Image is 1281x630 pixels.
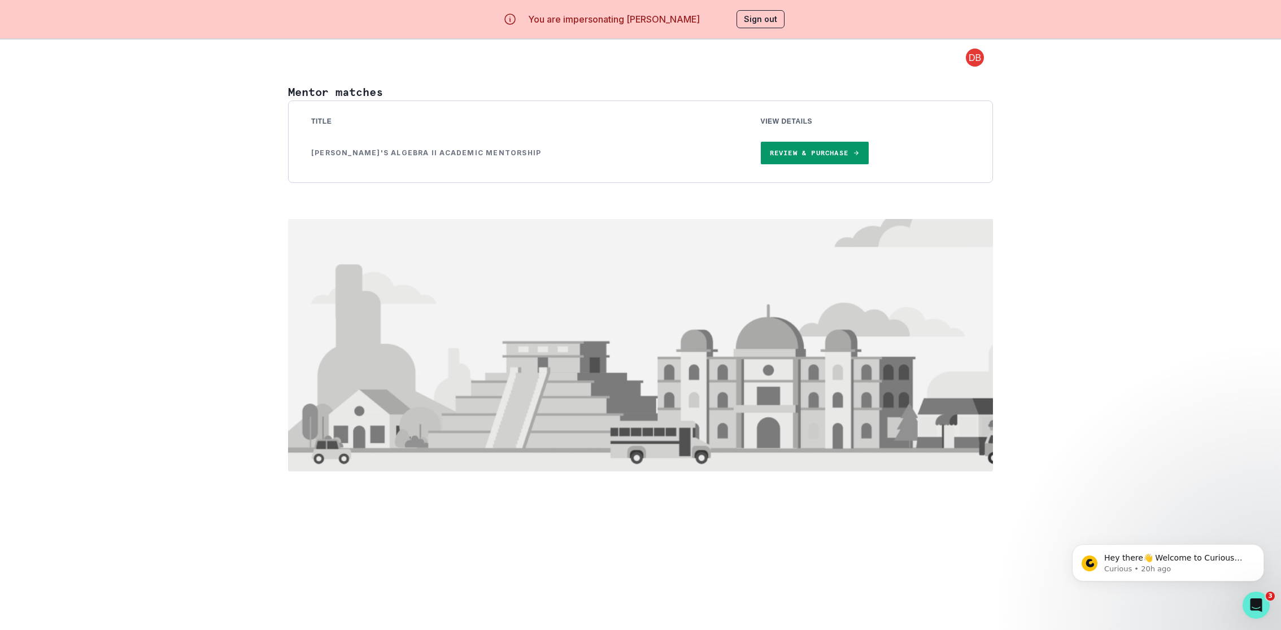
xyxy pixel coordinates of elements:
button: profile picture [957,49,993,67]
iframe: Intercom notifications message [1055,520,1281,600]
a: Review & Purchase [761,142,869,164]
button: Sign out [737,10,785,28]
iframe: Intercom live chat [1243,592,1270,619]
th: View Details [747,110,983,133]
th: Title [298,110,747,133]
td: [PERSON_NAME]'s Algebra II Academic Mentorship [298,133,747,173]
img: Image of cars passing by buildings from different cities [288,219,993,471]
p: Mentor matches [288,84,993,100]
p: You are impersonating [PERSON_NAME] [528,12,700,26]
span: 3 [1266,592,1275,601]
